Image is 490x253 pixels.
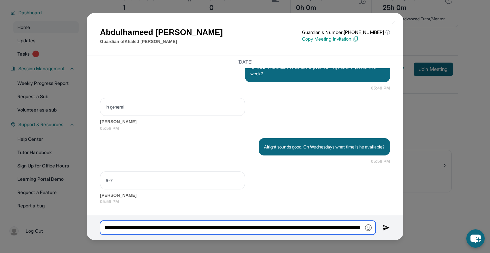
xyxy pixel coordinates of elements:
[100,192,390,199] span: [PERSON_NAME]
[100,59,390,65] h3: [DATE]
[264,143,385,150] p: Alright sounds good. On Wednesdays what time is he available?
[371,158,390,165] span: 05:58 PM
[302,29,390,36] p: Guardian's Number: [PHONE_NUMBER]
[385,29,390,36] span: ⓘ
[100,198,390,205] span: 05:59 PM
[100,38,223,45] p: Guardian of Khaled [PERSON_NAME]
[371,85,390,92] span: 05:49 PM
[100,125,390,132] span: 05:56 PM
[382,224,390,232] img: Send icon
[106,104,239,110] p: In general
[466,229,485,248] button: chat-button
[353,36,359,42] img: Copy Icon
[302,36,390,42] p: Copy Meeting Invitation
[100,119,390,125] span: [PERSON_NAME]
[106,177,239,184] p: 6-7
[391,20,396,26] img: Close Icon
[100,26,223,38] h1: Abdulhameed [PERSON_NAME]
[365,224,372,231] img: Emoji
